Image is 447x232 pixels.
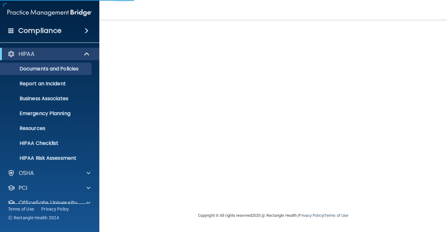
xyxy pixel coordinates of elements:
[8,206,34,212] a: Terms of Use
[4,81,89,87] p: Report an Incident
[4,125,89,132] p: Resources
[19,184,27,192] p: PCI
[18,26,61,35] h4: Compliance
[7,50,90,58] a: HIPAA
[41,206,69,212] a: Privacy Policy
[7,184,90,192] a: PCI
[4,155,89,161] p: HIPAA Risk Assessment
[4,110,89,117] p: Emergency Planning
[4,66,89,72] p: Documents and Policies
[19,199,77,207] p: OfficeSafe University
[4,140,89,146] p: HIPAA Checklist
[19,50,34,58] p: HIPAA
[160,206,386,225] div: Copyright © All rights reserved 2025 @ Rectangle Health | |
[8,215,59,221] span: Ⓒ Rectangle Health 2024
[324,213,348,218] a: Terms of Use
[19,169,34,177] p: OSHA
[7,7,92,19] img: PMB logo
[4,96,89,102] p: Business Associates
[7,169,90,177] a: OSHA
[7,199,90,207] a: OfficeSafe University
[299,213,323,218] a: Privacy Policy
